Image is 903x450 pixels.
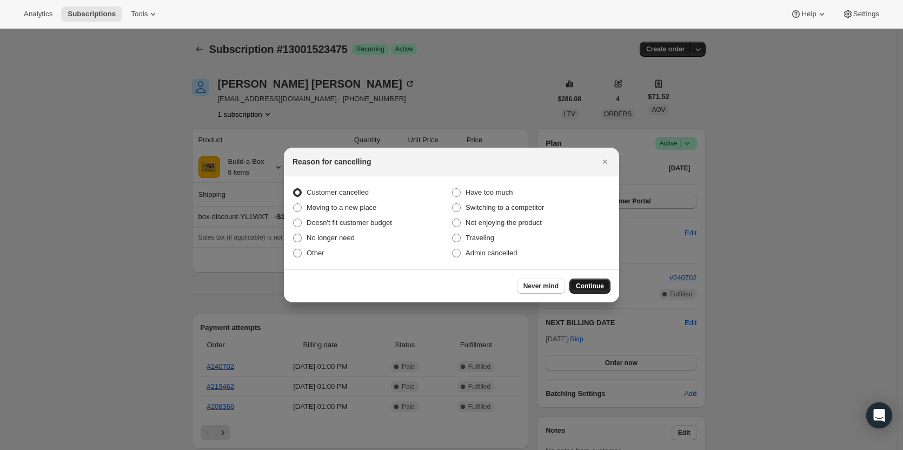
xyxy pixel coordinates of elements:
[307,219,392,227] span: Doesn't fit customer budget
[17,6,59,22] button: Analytics
[466,234,494,242] span: Traveling
[68,10,116,18] span: Subscriptions
[576,282,604,290] span: Continue
[466,249,517,257] span: Admin cancelled
[569,279,610,294] button: Continue
[124,6,165,22] button: Tools
[466,188,513,196] span: Have too much
[61,6,122,22] button: Subscriptions
[466,203,544,211] span: Switching to a competitor
[307,234,355,242] span: No longer need
[523,282,559,290] span: Never mind
[836,6,886,22] button: Settings
[307,188,369,196] span: Customer cancelled
[784,6,833,22] button: Help
[307,203,376,211] span: Moving to a new place
[24,10,52,18] span: Analytics
[597,154,613,169] button: Close
[131,10,148,18] span: Tools
[466,219,542,227] span: Not enjoying the product
[866,402,892,428] div: Open Intercom Messenger
[517,279,565,294] button: Never mind
[307,249,324,257] span: Other
[853,10,879,18] span: Settings
[801,10,816,18] span: Help
[293,156,371,167] h2: Reason for cancelling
